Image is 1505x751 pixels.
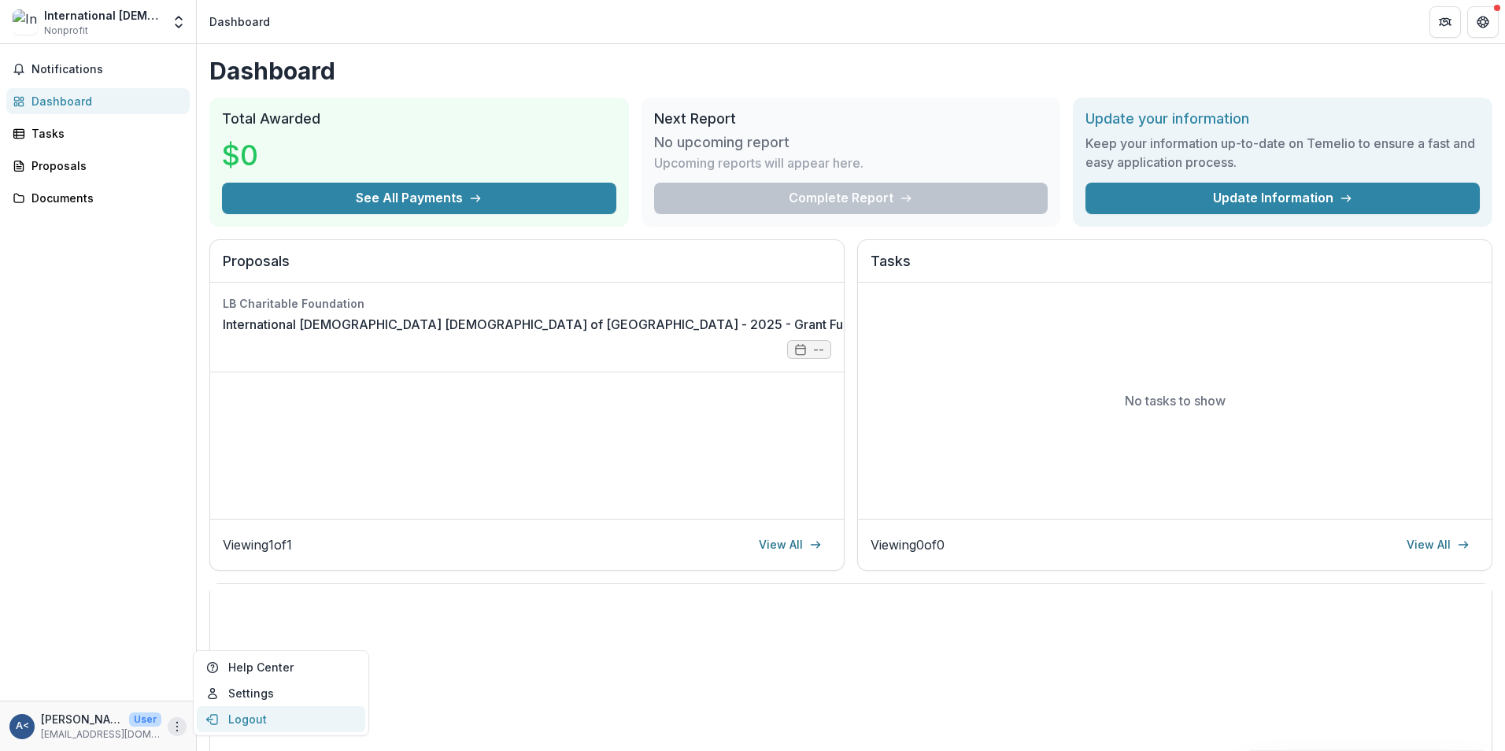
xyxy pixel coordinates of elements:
div: Tasks [31,125,177,142]
div: Dashboard [209,13,270,30]
div: Proposals [31,157,177,174]
button: More [168,717,187,736]
h3: Keep your information up-to-date on Temelio to ensure a fast and easy application process. [1085,134,1480,172]
a: View All [749,532,831,557]
p: User [129,712,161,727]
a: Tasks [6,120,190,146]
div: Documents [31,190,177,206]
h3: $0 [222,134,340,176]
button: Notifications [6,57,190,82]
button: Open entity switcher [168,6,190,38]
button: See All Payments [222,183,616,214]
div: Andre Ong <andreongsd@gmail.com> [16,721,29,731]
h2: Next Report [654,110,1048,128]
a: Dashboard [6,88,190,114]
h2: Tasks [871,253,1479,283]
div: Dashboard [31,93,177,109]
span: Notifications [31,63,183,76]
span: Nonprofit [44,24,88,38]
a: Update Information [1085,183,1480,214]
h2: Total Awarded [222,110,616,128]
p: Viewing 1 of 1 [223,535,292,554]
a: View All [1397,532,1479,557]
p: Viewing 0 of 0 [871,535,945,554]
img: International Christian Church of San Diego [13,9,38,35]
h2: Update your information [1085,110,1480,128]
h1: Dashboard [209,57,1492,85]
button: Partners [1429,6,1461,38]
button: Get Help [1467,6,1499,38]
p: Upcoming reports will appear here. [654,154,863,172]
p: No tasks to show [1125,391,1226,410]
h3: No upcoming report [654,134,789,151]
div: International [DEMOGRAPHIC_DATA] [DEMOGRAPHIC_DATA] of [GEOGRAPHIC_DATA] [44,7,161,24]
h2: Proposals [223,253,831,283]
p: [PERSON_NAME] <[EMAIL_ADDRESS][DOMAIN_NAME]> [41,711,123,727]
p: [EMAIL_ADDRESS][DOMAIN_NAME] [41,727,161,742]
a: Proposals [6,153,190,179]
a: International [DEMOGRAPHIC_DATA] [DEMOGRAPHIC_DATA] of [GEOGRAPHIC_DATA] - 2025 - Grant Funding R... [223,315,1237,334]
nav: breadcrumb [203,10,276,33]
a: Documents [6,185,190,211]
